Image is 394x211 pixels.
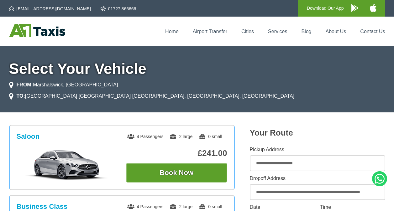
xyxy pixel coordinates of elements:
[17,82,33,87] strong: FROM:
[17,132,39,141] h3: Saloon
[165,29,179,34] a: Home
[9,6,91,12] a: [EMAIL_ADDRESS][DOMAIN_NAME]
[360,29,385,34] a: Contact Us
[307,4,344,12] p: Download Our App
[250,128,385,138] h2: Your Route
[199,134,222,139] span: 0 small
[193,29,227,34] a: Airport Transfer
[241,29,254,34] a: Cities
[268,29,287,34] a: Services
[170,134,192,139] span: 2 large
[9,24,65,37] img: A1 Taxis St Albans LTD
[250,205,315,210] label: Date
[127,134,164,139] span: 4 Passengers
[9,92,295,100] li: [GEOGRAPHIC_DATA] [GEOGRAPHIC_DATA] [GEOGRAPHIC_DATA], [GEOGRAPHIC_DATA], [GEOGRAPHIC_DATA]
[370,4,376,12] img: A1 Taxis iPhone App
[320,205,385,210] label: Time
[127,204,164,209] span: 4 Passengers
[101,6,136,12] a: 01727 866666
[170,204,192,209] span: 2 large
[9,61,385,76] h1: Select Your Vehicle
[326,29,346,34] a: About Us
[20,149,114,181] img: Saloon
[9,81,118,89] li: Marshalswick, [GEOGRAPHIC_DATA]
[17,203,68,211] h3: Business Class
[126,163,227,183] button: Book Now
[250,176,385,181] label: Dropoff Address
[17,93,25,99] strong: TO:
[199,204,222,209] span: 0 small
[301,29,311,34] a: Blog
[126,148,227,158] p: £241.00
[250,147,385,152] label: Pickup Address
[351,4,358,12] img: A1 Taxis Android App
